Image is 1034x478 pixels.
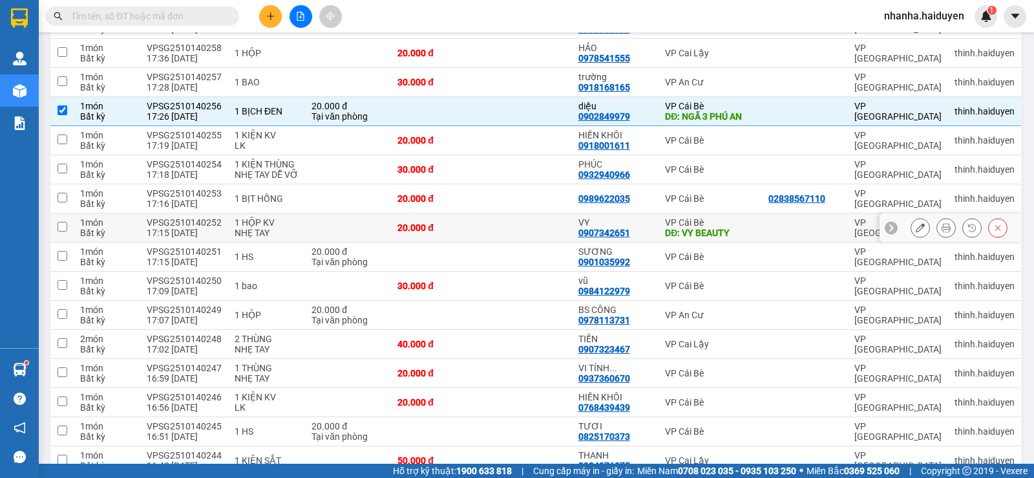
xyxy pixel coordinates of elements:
img: warehouse-icon [13,84,26,98]
div: NHẸ TAY [235,344,299,354]
span: nhanha.haiduyen [874,8,975,24]
div: VP [GEOGRAPHIC_DATA] [854,421,942,442]
button: aim [319,5,342,28]
sup: 1 [987,6,997,15]
div: 1 KIỆN KV [235,130,299,140]
div: VP [GEOGRAPHIC_DATA] [854,72,942,92]
div: 17:09 [DATE] [147,286,222,296]
div: 20.000 đ [397,397,475,407]
div: 50.000 đ [397,455,475,466]
div: VP Cái Bè [665,426,755,437]
div: 1 món [80,72,134,82]
div: VP [GEOGRAPHIC_DATA] [854,392,942,413]
div: VP [GEOGRAPHIC_DATA] [854,305,942,325]
div: VP [GEOGRAPHIC_DATA] [854,363,942,384]
div: NHẸ TAY [235,228,299,238]
div: 0902849979 [578,111,630,122]
div: VP Cái Bè [665,101,755,111]
div: VP An Cư [665,310,755,320]
span: caret-down [1009,10,1021,22]
div: Bất kỳ [80,315,134,325]
div: 1 món [80,130,134,140]
div: Tại văn phòng [311,315,385,325]
div: 1 món [80,159,134,169]
span: question-circle [14,393,26,405]
div: 17:15 [DATE] [147,257,222,267]
div: 1 KIỆN THÙNG [235,159,299,169]
div: VPSG2510140256 [147,101,222,111]
div: thinh.haiduyen [955,310,1015,320]
div: 17:18 [DATE] [147,169,222,180]
span: Hỗ trợ kỹ thuật: [393,464,512,478]
div: 30.000 đ [397,281,475,291]
div: VP [GEOGRAPHIC_DATA] [854,101,942,122]
div: VP [GEOGRAPHIC_DATA] [854,217,942,238]
div: 2 món [80,334,134,344]
div: 0932940966 [578,169,630,180]
span: ⚪️ [799,468,803,473]
img: warehouse-icon [13,363,26,376]
div: 30.000 đ [397,77,475,87]
div: 2 THÙNG [235,334,299,344]
div: SƯƠNG [578,246,653,257]
div: 17:15 [DATE] [147,228,222,238]
span: search [54,12,63,21]
div: DĐ: NGÃ 3 PHÚ AN [665,111,755,122]
div: 1 món [80,305,134,315]
div: 0989622035 [578,193,630,204]
img: logo-vxr [11,8,28,28]
strong: 0369 525 060 [844,466,900,476]
img: solution-icon [13,116,26,130]
div: 16:56 [DATE] [147,402,222,413]
div: VPSG2510140255 [147,130,222,140]
div: thinh.haiduyen [955,426,1015,437]
div: Tại văn phòng [311,111,385,122]
div: 1 món [80,450,134,461]
div: 20.000 đ [311,305,385,315]
div: VP Cai Lậy [665,455,755,466]
div: thinh.haiduyen [955,48,1015,58]
span: plus [266,12,275,21]
div: VP Cái Bè [665,397,755,407]
img: warehouse-icon [13,52,26,65]
div: 1 HỘP KV [235,217,299,228]
div: LK [235,402,299,413]
div: NHẸ TAY [235,373,299,384]
div: VP [GEOGRAPHIC_DATA] [854,159,942,180]
div: HIỀN KHÔI [578,392,653,402]
div: 1 HỘP [235,48,299,58]
span: Miền Bắc [807,464,900,478]
div: 1 KIỆN SẮT [235,455,299,466]
div: 1 HS [235,426,299,437]
div: thinh.haiduyen [955,397,1015,407]
div: 0937360670 [578,373,630,384]
div: HẢO [578,43,653,53]
div: Bất kỳ [80,344,134,354]
div: thinh.haiduyen [955,455,1015,466]
div: thinh.haiduyen [955,281,1015,291]
button: caret-down [1004,5,1026,28]
div: BS CÔNG [578,305,653,315]
div: VP [GEOGRAPHIC_DATA] [854,43,942,63]
div: VPSG2510140246 [147,392,222,402]
div: VPSG2510140250 [147,276,222,286]
div: 1 bao [235,281,299,291]
div: VP Cái Bè [665,135,755,146]
div: TƯƠI [578,421,653,431]
div: thinh.haiduyen [955,106,1015,116]
span: ... [609,363,617,373]
div: 16:51 [DATE] [147,431,222,442]
div: LK [235,140,299,151]
div: 17:07 [DATE] [147,315,222,325]
div: VP Cái Bè [665,217,755,228]
div: 0825170373 [578,431,630,442]
div: VPSG2510140258 [147,43,222,53]
div: 0918001611 [578,140,630,151]
div: 1 HS [235,252,299,262]
div: 20.000 đ [311,246,385,257]
div: Bất kỳ [80,228,134,238]
input: Tìm tên, số ĐT hoặc mã đơn [71,9,224,23]
span: | [909,464,911,478]
div: THANH [578,450,653,461]
div: 1 HỘP [235,310,299,320]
